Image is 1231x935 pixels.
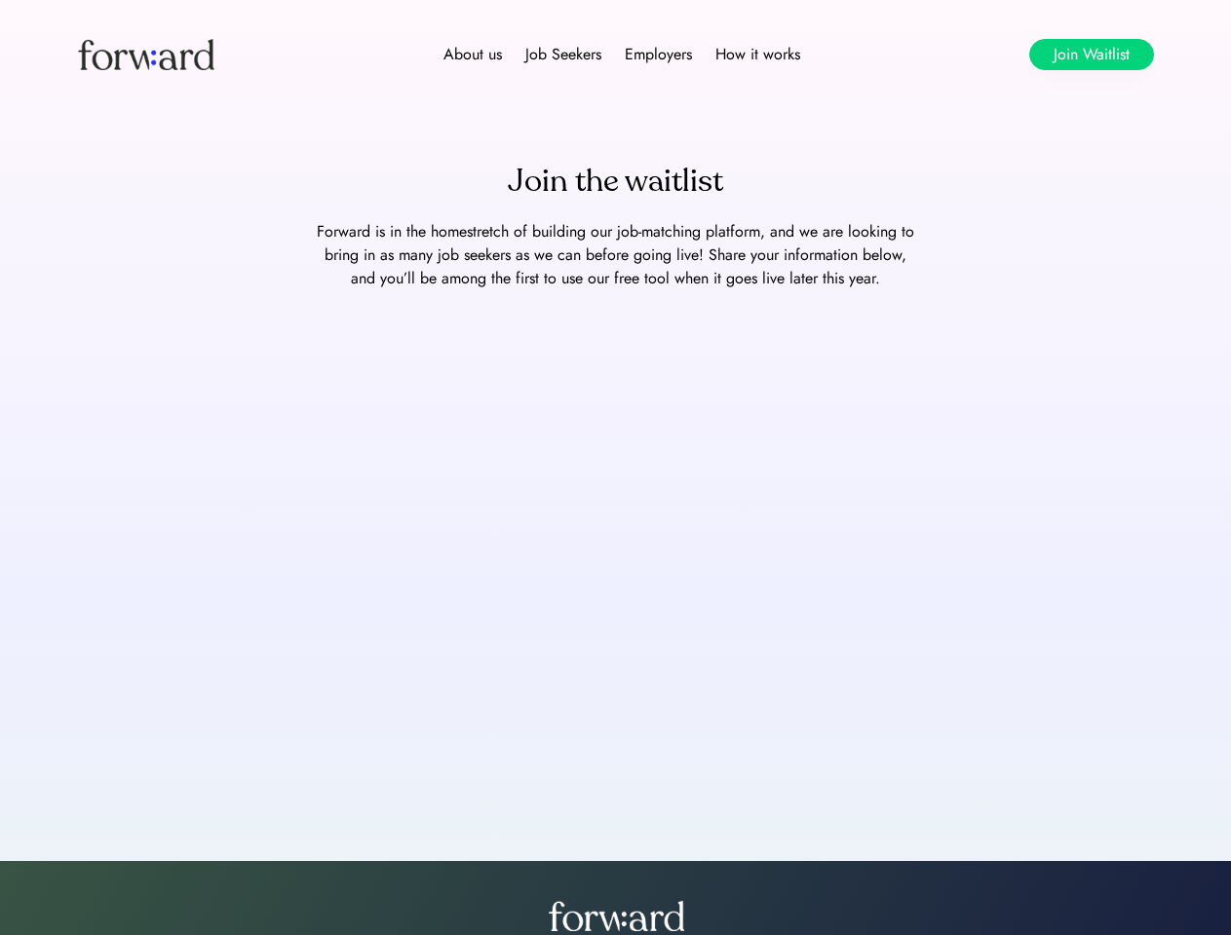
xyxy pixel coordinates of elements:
[78,39,214,70] img: Forward logo
[715,43,800,66] div: How it works
[525,43,601,66] div: Job Seekers
[47,306,1184,793] iframe: My new form
[625,43,692,66] div: Employers
[443,43,502,66] div: About us
[314,220,918,290] div: Forward is in the homestretch of building our job-matching platform, and we are looking to bring ...
[1029,39,1154,70] button: Join Waitlist
[508,158,723,205] div: Join the waitlist
[548,900,684,931] img: forward-logo-white.png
